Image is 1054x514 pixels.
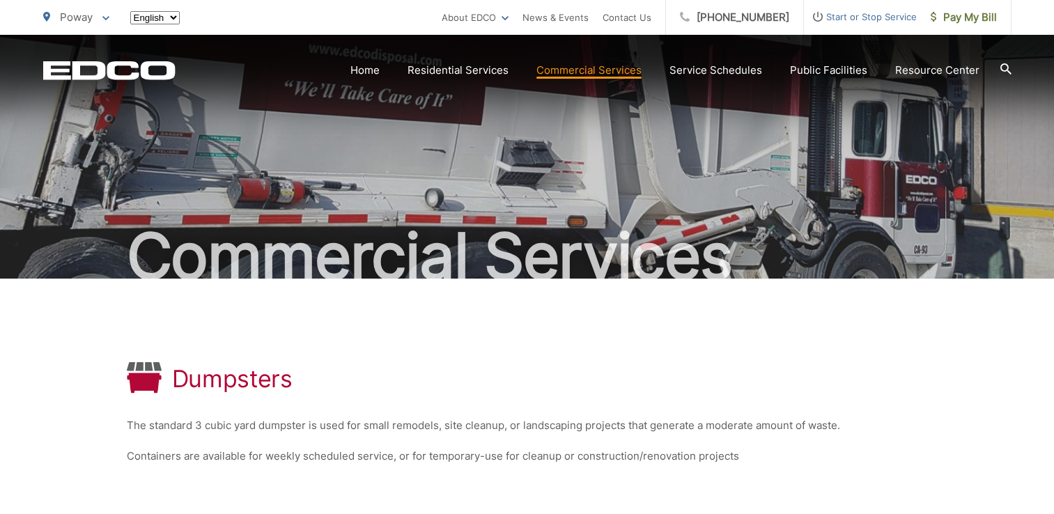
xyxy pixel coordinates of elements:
[60,10,93,24] span: Poway
[350,62,380,79] a: Home
[130,11,180,24] select: Select a language
[669,62,762,79] a: Service Schedules
[408,62,509,79] a: Residential Services
[127,417,928,434] p: The standard 3 cubic yard dumpster is used for small remodels, site cleanup, or landscaping proje...
[522,9,589,26] a: News & Events
[931,9,997,26] span: Pay My Bill
[536,62,642,79] a: Commercial Services
[895,62,979,79] a: Resource Center
[43,221,1012,291] h2: Commercial Services
[603,9,651,26] a: Contact Us
[172,365,293,393] h1: Dumpsters
[442,9,509,26] a: About EDCO
[127,448,928,465] p: Containers are available for weekly scheduled service, or for temporary-use for cleanup or constr...
[43,61,176,80] a: EDCD logo. Return to the homepage.
[790,62,867,79] a: Public Facilities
